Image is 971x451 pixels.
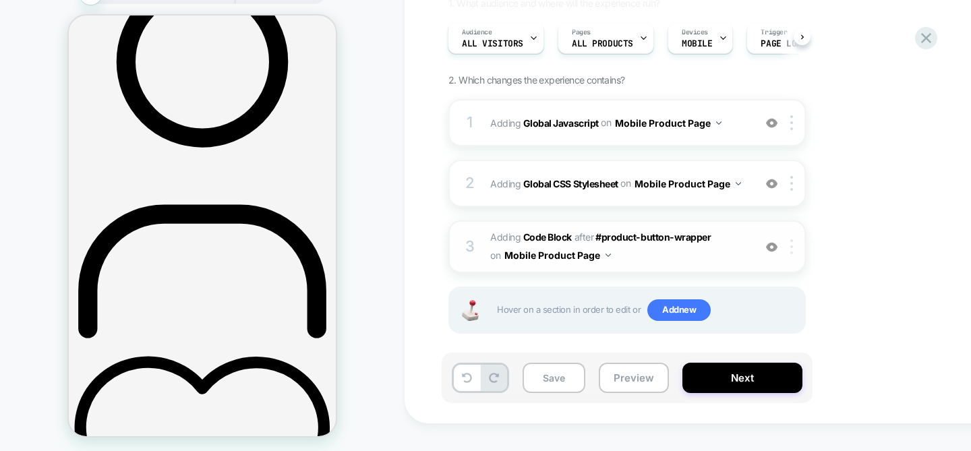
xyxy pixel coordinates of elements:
[572,39,633,49] span: ALL PRODUCTS
[716,121,722,125] img: down arrow
[635,174,741,193] button: Mobile Product Page
[682,28,708,37] span: Devices
[766,117,777,129] img: crossed eye
[790,176,793,191] img: close
[599,363,669,393] button: Preview
[504,245,611,265] button: Mobile Product Page
[457,300,483,321] img: Joystick
[766,178,777,189] img: crossed eye
[523,117,599,128] b: Global Javascript
[761,39,806,49] span: Page Load
[448,74,624,86] span: 2. Which changes the experience contains?
[647,299,711,321] span: Add new
[572,28,591,37] span: Pages
[462,28,492,37] span: Audience
[601,114,611,131] span: on
[490,174,747,193] span: Adding
[523,363,585,393] button: Save
[575,231,594,243] span: AFTER
[463,170,477,197] div: 2
[490,247,500,264] span: on
[462,39,523,49] span: All Visitors
[490,113,747,133] span: Adding
[606,253,611,257] img: down arrow
[790,115,793,130] img: close
[490,231,572,243] span: Adding
[620,175,630,191] span: on
[615,113,722,133] button: Mobile Product Page
[523,177,618,189] b: Global CSS Stylesheet
[736,182,741,185] img: down arrow
[790,239,793,254] img: close
[766,241,777,253] img: crossed eye
[463,233,477,260] div: 3
[523,231,572,243] b: Code Block
[761,28,787,37] span: Trigger
[595,231,711,243] span: #product-button-wrapper
[682,39,712,49] span: MOBILE
[497,299,798,321] span: Hover on a section in order to edit or
[463,109,477,136] div: 1
[682,363,802,393] button: Next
